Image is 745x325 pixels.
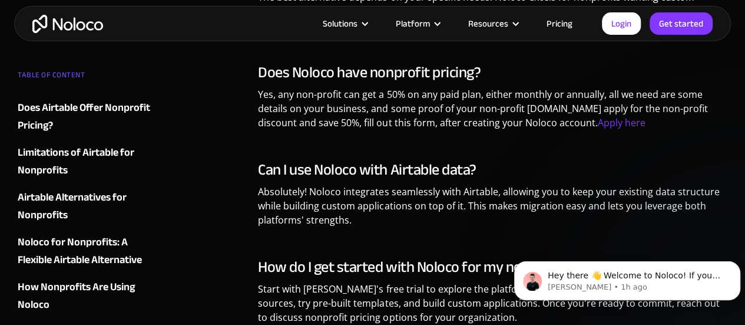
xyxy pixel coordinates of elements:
iframe: Intercom notifications message [509,237,745,319]
div: Resources [468,16,508,31]
a: Apply here [597,116,645,129]
div: Resources [453,16,532,31]
h3: Can I use Noloco with Airtable data? [258,161,727,179]
h3: Does Noloco have nonprofit pricing? [258,64,727,81]
div: Solutions [323,16,357,31]
a: Login [602,12,641,35]
div: Platform [381,16,453,31]
a: Noloco for Nonprofits: A Flexible Airtable Alternative [18,234,158,269]
a: Pricing [532,16,587,31]
p: Absolutely! Noloco integrates seamlessly with Airtable, allowing you to keep your existing data s... [258,185,727,236]
a: home [32,15,103,33]
p: Yes, any non-profit can get a 50% on any paid plan, either monthly or annually, all we need are s... [258,87,727,139]
div: TABLE OF CONTENT [18,66,158,90]
div: Platform [396,16,430,31]
a: Limitations of Airtable for Nonprofits [18,144,158,179]
a: Get started [650,12,713,35]
a: How Nonprofits Are Using Noloco [18,278,158,314]
a: Airtable Alternatives for Nonprofits [18,189,158,224]
h3: How do I get started with Noloco for my nonprofit? [258,258,727,276]
div: Solutions [308,16,381,31]
a: Does Airtable Offer Nonprofit Pricing? [18,99,158,134]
